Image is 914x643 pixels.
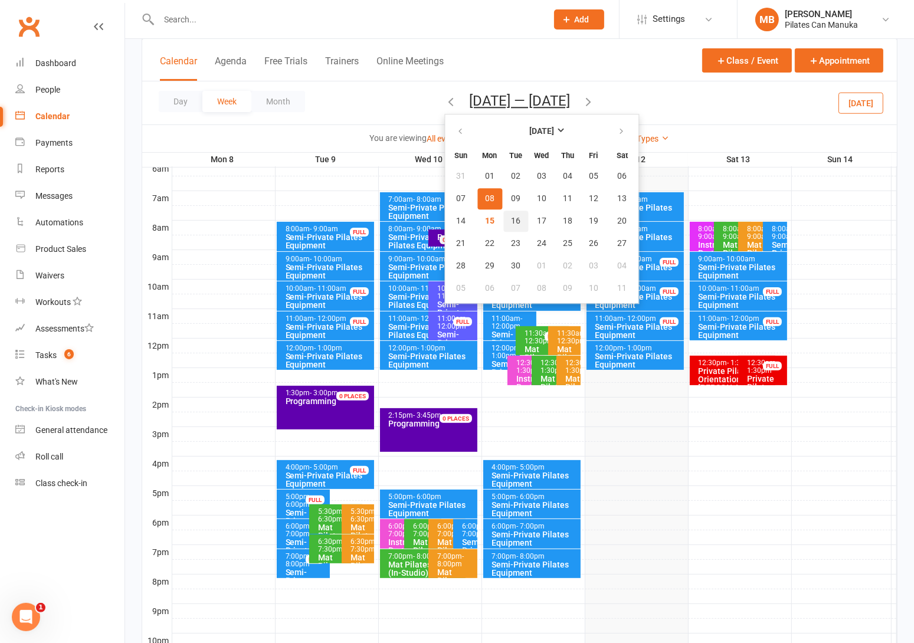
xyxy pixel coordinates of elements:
span: 07 [511,284,520,293]
span: - 12:00pm [315,314,347,323]
div: Semi-Private Pilates Equipment [437,300,475,333]
span: - 6:00pm [517,493,545,501]
div: MB [755,8,779,31]
div: 9:00am [698,255,785,263]
div: 8:00am [722,225,749,241]
button: 28 [446,255,476,277]
button: 31 [446,166,476,187]
span: Programming [286,396,337,406]
span: 20 [618,216,627,226]
span: 10 [589,284,598,293]
div: 8:00am [285,225,372,233]
div: Semi-Private Pilates Equipment [698,263,785,280]
div: Semi-Private Pilates Equipment [388,263,476,280]
button: 16 [503,211,528,232]
div: FULL [350,287,369,296]
span: - 11:00am [437,284,468,300]
span: 09 [563,284,572,293]
button: 26 [581,233,606,254]
a: Roll call [15,444,125,470]
span: 05 [589,172,598,181]
span: Programming [437,232,489,242]
a: Messages [15,183,125,209]
div: Semi-Private Pilates Equipment [285,323,372,339]
span: 02 [511,172,520,181]
span: 22 [485,239,494,248]
button: 01 [477,166,502,187]
button: 19 [581,211,606,232]
div: Semi-Private Pilates Equipment [388,501,476,517]
span: - 9:00am [723,225,749,241]
span: 18 [563,216,572,226]
a: Class kiosk mode [15,470,125,497]
div: Private Pilates Orientation ([MEDICAL_DATA]) - [PERSON_NAME] [746,375,785,424]
button: Appointment [795,48,883,73]
div: 12:30pm [516,359,542,375]
div: Pilates Can Manuka [785,19,858,30]
div: Mat Pilates L3/4 (Online) [556,345,578,378]
span: 02 [563,261,572,271]
input: Search... [155,11,539,28]
span: - 1:00pm [315,344,343,352]
div: [PERSON_NAME] [785,9,858,19]
div: Semi-Private Pilates Equipment [285,233,372,250]
button: 02 [555,255,580,277]
button: 05 [581,166,606,187]
div: Semi-Private Pilates Equipment [492,471,579,488]
strong: [DATE] [529,127,554,136]
button: 10 [581,278,606,299]
div: Semi-Private Pilates Equipment [698,293,785,309]
div: Mat Pilates L3/4 (Online) [746,241,773,274]
div: 4:00pm [285,464,372,471]
button: 12 [581,188,606,209]
div: Roll call [35,452,63,461]
span: Settings [653,6,685,32]
div: 9:00am [285,255,372,263]
span: 11 [563,194,572,204]
span: 06 [618,172,627,181]
button: 10 [529,188,554,209]
div: 12:00pm [595,345,682,352]
small: Thursday [561,151,574,160]
th: 6am [142,161,172,176]
th: 9am [142,250,172,264]
button: 04 [607,255,637,277]
th: 1pm [142,368,172,382]
div: Private Pilates Orientation (T2) - [PERSON_NAME] [698,367,774,392]
div: 10:00am [388,285,464,293]
button: 04 [555,166,580,187]
div: 0 PLACES [440,235,472,244]
div: Semi-Private Pilates Equipment [492,501,579,517]
div: FULL [660,287,679,296]
div: 12:00pm [492,345,518,360]
span: 29 [485,261,494,271]
strong: You are viewing [370,133,427,143]
small: Tuesday [509,151,522,160]
span: - 12:00pm [437,314,468,330]
th: 8am [142,220,172,235]
div: 12:00pm [285,345,372,352]
div: 5:00pm [492,493,579,501]
span: 21 [457,239,466,248]
div: Assessments [35,324,94,333]
button: Free Trials [264,55,307,81]
div: Mat Pilates L3/4 (In-Studio) [524,345,566,378]
div: 9:00am [388,255,476,263]
div: FULL [660,317,679,326]
div: FULL [306,496,325,504]
span: 08 [485,194,494,204]
div: Instructor Participation [698,241,725,257]
th: 3pm [142,427,172,441]
div: Semi-Private Pilates Equipment [388,323,464,339]
div: Semi-Private Pilates Equipment [771,241,785,274]
button: 29 [477,255,502,277]
a: All events [427,134,473,143]
span: - 8:00am [414,195,442,204]
div: 0 PLACES [336,392,369,401]
a: Payments [15,130,125,156]
span: - 11:00am [728,284,760,293]
div: FULL [350,466,369,475]
th: Wed 10 [378,152,481,167]
a: All Types [627,134,670,143]
div: 0 PLACES [440,414,472,423]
